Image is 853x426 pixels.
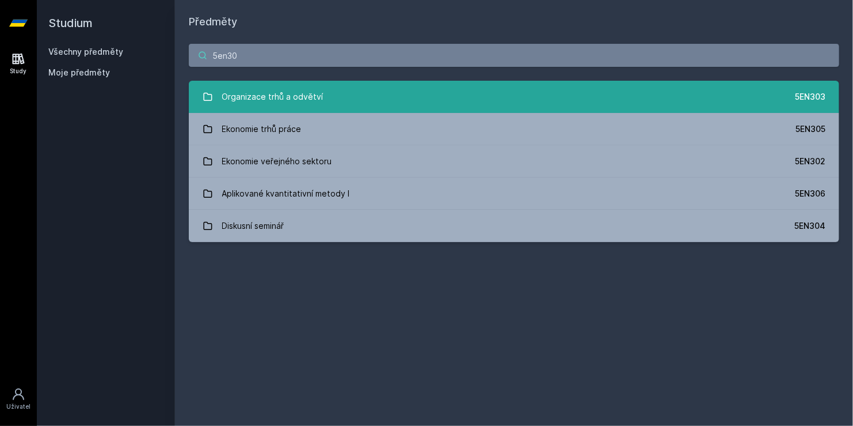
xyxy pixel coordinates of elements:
a: Aplikované kvantitativní metody I 5EN306 [189,178,839,210]
div: Organizace trhů a odvětví [222,85,323,108]
div: 5EN306 [795,188,825,199]
div: 5EN304 [794,220,825,232]
div: 5EN302 [795,156,825,167]
div: Ekonomie trhů práce [222,118,302,141]
div: Ekonomie veřejného sektoru [222,150,332,173]
a: Organizace trhů a odvětví 5EN303 [189,81,839,113]
a: Diskusní seminář 5EN304 [189,210,839,242]
a: Všechny předměty [48,47,123,56]
a: Uživatel [2,382,35,417]
a: Ekonomie trhů práce 5EN305 [189,113,839,145]
div: Diskusní seminář [222,214,284,237]
a: Ekonomie veřejného sektoru 5EN302 [189,145,839,178]
div: Uživatel [6,402,31,411]
div: Aplikované kvantitativní metody I [222,182,350,205]
div: 5EN305 [795,123,825,135]
div: 5EN303 [795,91,825,103]
input: Název nebo ident předmětu… [189,44,839,67]
h1: Předměty [189,14,839,30]
a: Study [2,46,35,81]
span: Moje předměty [48,67,110,78]
div: Study [10,67,27,76]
